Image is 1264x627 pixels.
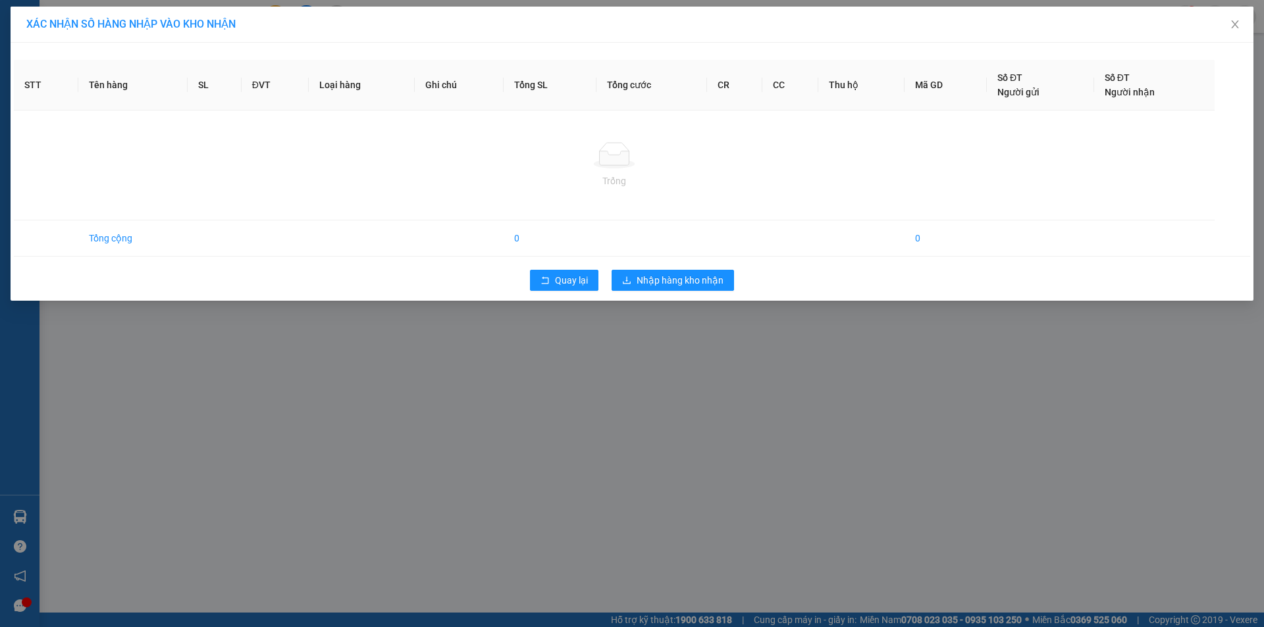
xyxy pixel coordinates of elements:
span: SG10253769 [78,30,151,44]
button: downloadNhập hàng kho nhận [612,270,734,291]
span: LOAN- [27,59,105,68]
th: Thu hộ [818,60,904,111]
span: Quay lại [555,273,588,288]
span: [PERSON_NAME] [57,7,111,16]
span: Số ĐT [997,72,1022,83]
span: N.gửi: [4,59,105,68]
span: 1 K GIẤY NP [40,92,108,107]
td: Tổng cộng [78,220,188,257]
th: Mã GD [905,60,987,111]
span: 15:40- [4,6,111,16]
th: CR [707,60,763,111]
strong: MĐH: [46,30,151,44]
span: N.nhận: [4,82,126,92]
strong: PHIẾU TRẢ HÀNG [64,18,134,28]
span: 0967908500 [53,59,105,68]
span: Người gửi [997,87,1040,97]
td: 0 [905,220,987,257]
span: Tên hàng: [4,95,108,105]
th: Ghi chú [415,60,504,111]
span: download [622,276,631,286]
span: close [1230,19,1240,30]
span: XÁC NHẬN SỐ HÀNG NHẬP VÀO KHO NHẬN [26,18,236,30]
span: [DATE]- [27,6,111,16]
th: Tên hàng [78,60,188,111]
th: STT [14,60,78,111]
div: Trống [24,174,1204,188]
th: Tổng SL [504,60,596,111]
span: Số ĐT [1105,72,1130,83]
th: CC [762,60,818,111]
th: Loại hàng [309,60,415,111]
th: SL [188,60,241,111]
button: rollbackQuay lại [530,270,598,291]
span: rollback [540,276,550,286]
button: Close [1217,7,1253,43]
span: Người nhận [1105,87,1155,97]
td: 0 [504,220,596,257]
th: Tổng cước [596,60,707,111]
span: Ngày/ giờ gửi: [4,70,57,80]
span: 13:50:52 [DATE] [59,70,125,80]
span: CHỊ HIẾU- [34,82,74,92]
span: 0917727112 [74,82,126,92]
th: ĐVT [242,60,309,111]
span: Nhập hàng kho nhận [637,273,724,288]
